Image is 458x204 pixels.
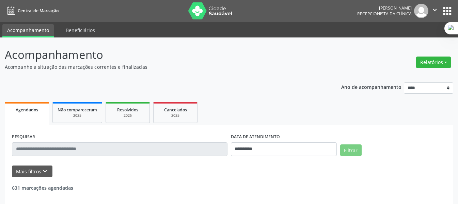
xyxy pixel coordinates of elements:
span: Agendados [16,107,38,113]
span: Recepcionista da clínica [357,11,412,17]
p: Acompanhamento [5,46,319,63]
button:  [428,4,441,18]
div: [PERSON_NAME] [357,5,412,11]
button: Mais filtroskeyboard_arrow_down [12,166,52,177]
i: keyboard_arrow_down [41,168,49,175]
label: PESQUISAR [12,132,35,142]
p: Ano de acompanhamento [341,82,401,91]
img: img [414,4,428,18]
button: apps [441,5,453,17]
button: Relatórios [416,57,451,68]
strong: 631 marcações agendadas [12,185,73,191]
span: Não compareceram [58,107,97,113]
a: Central de Marcação [5,5,59,16]
span: Cancelados [164,107,187,113]
a: Acompanhamento [2,24,54,37]
button: Filtrar [340,144,362,156]
a: Beneficiários [61,24,100,36]
div: 2025 [158,113,192,118]
div: 2025 [58,113,97,118]
label: DATA DE ATENDIMENTO [231,132,280,142]
span: Central de Marcação [18,8,59,14]
span: Resolvidos [117,107,138,113]
div: 2025 [111,113,145,118]
p: Acompanhe a situação das marcações correntes e finalizadas [5,63,319,70]
i:  [431,6,439,14]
